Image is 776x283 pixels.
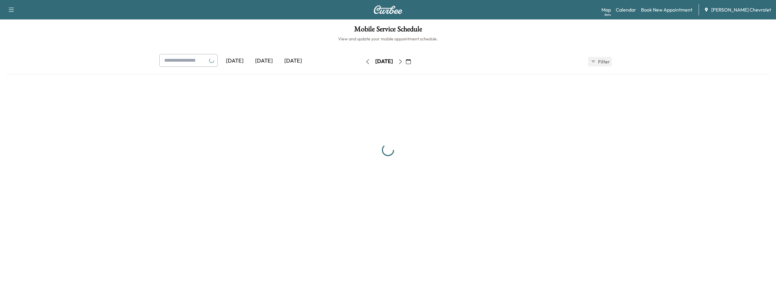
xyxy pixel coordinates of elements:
a: MapBeta [601,6,611,13]
h6: View and update your mobile appointment schedule. [6,36,770,42]
div: [DATE] [375,58,393,65]
div: Beta [605,12,611,17]
a: Book New Appointment [641,6,692,13]
a: Calendar [616,6,636,13]
img: Curbee Logo [373,5,403,14]
button: Filter [588,57,612,66]
div: [DATE] [220,54,249,68]
span: [PERSON_NAME] Chevrolet [711,6,771,13]
span: Filter [598,58,609,65]
div: [DATE] [249,54,279,68]
div: [DATE] [279,54,308,68]
h1: Mobile Service Schedule [6,26,770,36]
